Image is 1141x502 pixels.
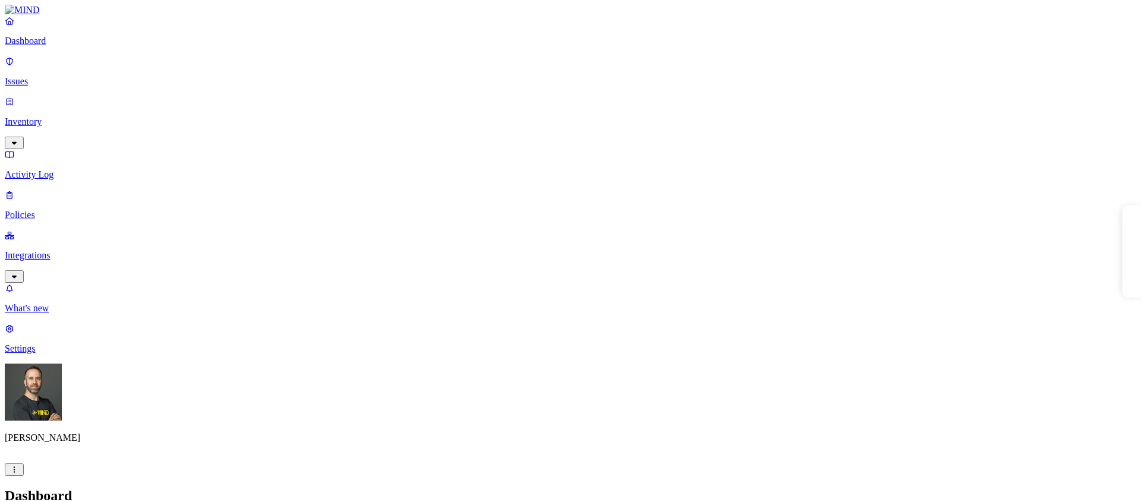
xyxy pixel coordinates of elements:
[5,230,1136,281] a: Integrations
[5,96,1136,147] a: Inventory
[5,343,1136,354] p: Settings
[5,5,1136,15] a: MIND
[5,283,1136,314] a: What's new
[5,76,1136,87] p: Issues
[5,190,1136,220] a: Policies
[5,5,40,15] img: MIND
[5,149,1136,180] a: Activity Log
[5,303,1136,314] p: What's new
[5,364,62,421] img: Tom Mayblum
[5,169,1136,180] p: Activity Log
[5,210,1136,220] p: Policies
[5,56,1136,87] a: Issues
[5,250,1136,261] p: Integrations
[5,36,1136,46] p: Dashboard
[5,116,1136,127] p: Inventory
[5,432,1136,443] p: [PERSON_NAME]
[5,15,1136,46] a: Dashboard
[5,323,1136,354] a: Settings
